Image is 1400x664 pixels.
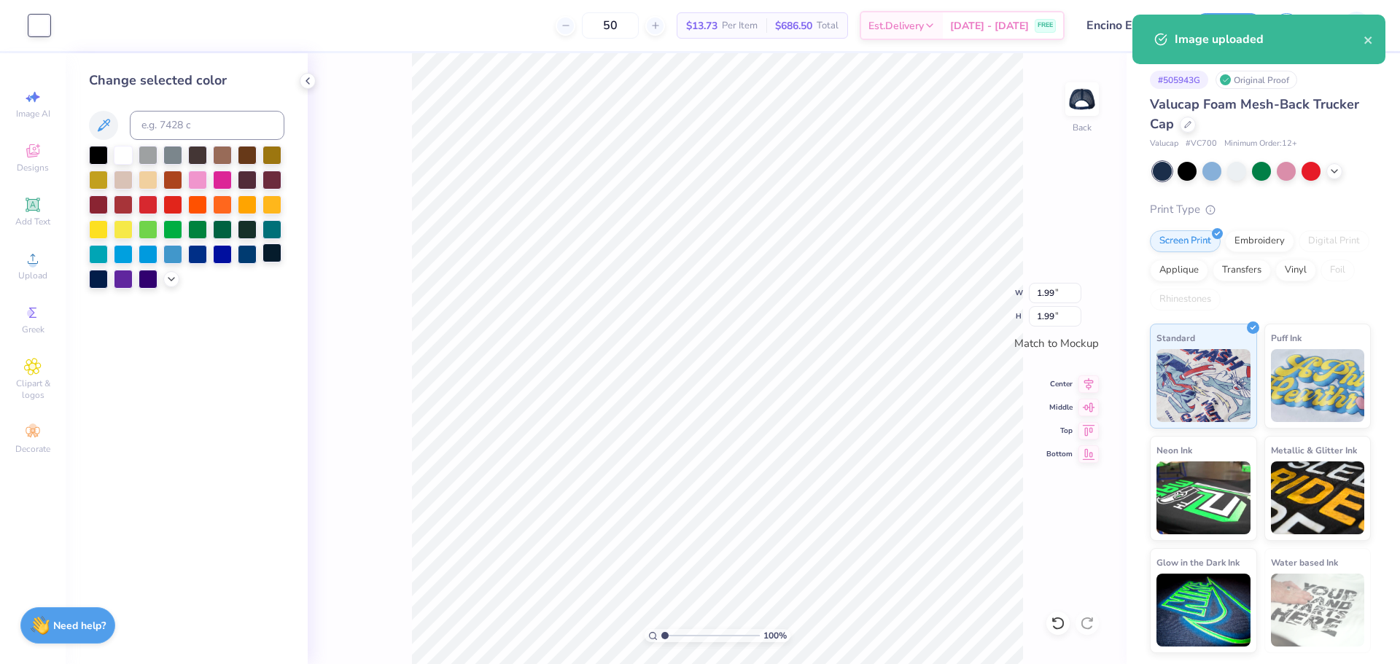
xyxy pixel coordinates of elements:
[18,270,47,281] span: Upload
[722,18,758,34] span: Per Item
[1225,230,1294,252] div: Embroidery
[1038,20,1053,31] span: FREE
[1067,85,1097,114] img: Back
[1156,330,1195,345] span: Standard
[1156,442,1192,458] span: Neon Ink
[1271,330,1302,345] span: Puff Ink
[763,629,787,642] span: 100 %
[1156,555,1240,570] span: Glow in the Dark Ink
[1150,230,1221,252] div: Screen Print
[17,162,49,173] span: Designs
[15,216,50,227] span: Add Text
[1156,461,1251,534] img: Neon Ink
[1150,71,1208,89] div: # 505943G
[89,71,284,90] div: Change selected color
[1216,71,1297,89] div: Original Proof
[1046,402,1073,413] span: Middle
[1150,259,1208,281] div: Applique
[1156,574,1251,647] img: Glow in the Dark Ink
[1275,259,1316,281] div: Vinyl
[1046,426,1073,436] span: Top
[15,443,50,455] span: Decorate
[1271,461,1365,534] img: Metallic & Glitter Ink
[1073,121,1092,134] div: Back
[1150,201,1371,218] div: Print Type
[53,619,106,633] strong: Need help?
[1321,259,1355,281] div: Foil
[1076,11,1183,40] input: Untitled Design
[16,108,50,120] span: Image AI
[1150,95,1359,133] span: Valucap Foam Mesh-Back Trucker Cap
[1224,138,1297,150] span: Minimum Order: 12 +
[1299,230,1369,252] div: Digital Print
[817,18,839,34] span: Total
[1156,349,1251,422] img: Standard
[1046,379,1073,389] span: Center
[1271,442,1357,458] span: Metallic & Glitter Ink
[7,378,58,401] span: Clipart & logos
[1213,259,1271,281] div: Transfers
[686,18,717,34] span: $13.73
[1271,574,1365,647] img: Water based Ink
[1271,349,1365,422] img: Puff Ink
[130,111,284,140] input: e.g. 7428 c
[950,18,1029,34] span: [DATE] - [DATE]
[775,18,812,34] span: $686.50
[1150,138,1178,150] span: Valucap
[582,12,639,39] input: – –
[868,18,924,34] span: Est. Delivery
[1271,555,1338,570] span: Water based Ink
[1186,138,1217,150] span: # VC700
[1175,31,1364,48] div: Image uploaded
[1150,289,1221,310] div: Rhinestones
[22,324,44,335] span: Greek
[1364,31,1374,48] button: close
[1046,449,1073,459] span: Bottom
